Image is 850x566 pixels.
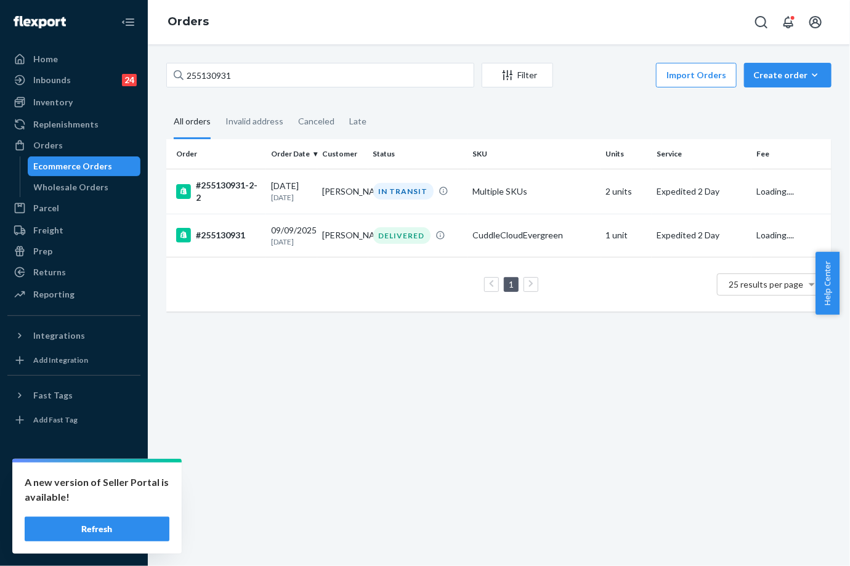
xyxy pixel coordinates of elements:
div: Inbounds [33,74,71,86]
a: Prep [7,241,140,261]
td: 1 unit [601,214,652,257]
button: Import Orders [656,63,737,87]
th: Service [652,139,751,169]
button: Help Center [816,252,840,315]
a: Orders [168,15,209,28]
div: Freight [33,224,63,237]
a: Add Fast Tag [7,410,140,430]
div: Add Integration [33,355,88,365]
div: DELIVERED [373,227,431,244]
div: 09/09/2025 [271,224,312,247]
div: All orders [174,105,211,139]
div: Integrations [33,329,85,342]
div: Wholesale Orders [34,181,109,193]
a: Ecommerce Orders [28,156,141,176]
div: CuddleCloudEvergreen [473,229,596,241]
img: Flexport logo [14,16,66,28]
p: [DATE] [271,237,312,247]
div: Replenishments [33,118,99,131]
div: IN TRANSIT [373,183,434,200]
p: Expedited 2 Day [657,229,747,241]
button: Open notifications [776,10,801,34]
button: Close Navigation [116,10,140,34]
div: Prep [33,245,52,257]
button: Create order [744,63,832,87]
td: [PERSON_NAME] [317,169,368,214]
a: Parcel [7,198,140,218]
div: Late [349,105,366,137]
a: Add Integration [7,350,140,370]
button: Fast Tags [7,386,140,405]
ol: breadcrumbs [158,4,219,40]
div: #255130931 [176,228,261,243]
a: Inbounds24 [7,70,140,90]
a: Talk to Support [7,490,140,509]
div: Fast Tags [33,389,73,402]
th: Order Date [266,139,317,169]
a: Settings [7,469,140,488]
td: 2 units [601,169,652,214]
a: Orders [7,135,140,155]
div: Invalid address [225,105,283,137]
div: Canceled [298,105,334,137]
a: Home [7,49,140,69]
div: 24 [122,74,137,86]
th: SKU [468,139,601,169]
span: 25 results per page [729,279,804,289]
button: Integrations [7,326,140,346]
td: [PERSON_NAME] [317,214,368,257]
th: Fee [751,139,832,169]
a: Freight [7,220,140,240]
button: Refresh [25,517,169,541]
a: Inventory [7,92,140,112]
td: Multiple SKUs [468,169,601,214]
div: Add Fast Tag [33,414,78,425]
a: Returns [7,262,140,282]
input: Search orders [166,63,474,87]
div: Parcel [33,202,59,214]
a: Page 1 is your current page [506,279,516,289]
p: Expedited 2 Day [657,185,747,198]
div: Returns [33,266,66,278]
p: A new version of Seller Portal is available! [25,475,169,504]
div: Create order [753,69,822,81]
div: Customer [322,148,363,159]
div: Orders [33,139,63,152]
td: Loading.... [751,214,832,257]
div: Home [33,53,58,65]
th: Order [166,139,266,169]
th: Units [601,139,652,169]
div: Ecommerce Orders [34,160,113,172]
td: Loading.... [751,169,832,214]
button: Give Feedback [7,532,140,551]
div: Reporting [33,288,75,301]
div: #255130931-2-2 [176,179,261,204]
div: [DATE] [271,180,312,203]
button: Filter [482,63,553,87]
a: Replenishments [7,115,140,134]
a: Reporting [7,285,140,304]
button: Open account menu [803,10,828,34]
button: Open Search Box [749,10,774,34]
p: [DATE] [271,192,312,203]
a: Wholesale Orders [28,177,141,197]
div: Filter [482,69,552,81]
th: Status [368,139,468,169]
a: Help Center [7,511,140,530]
div: Inventory [33,96,73,108]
